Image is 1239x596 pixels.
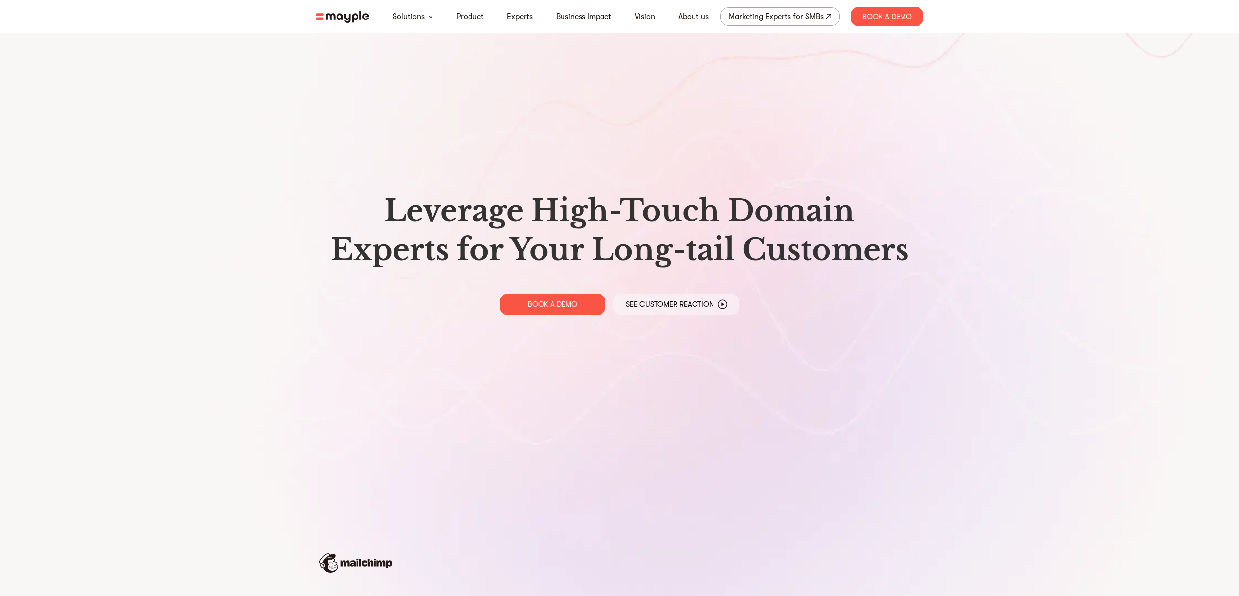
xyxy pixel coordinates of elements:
h1: Leverage High-Touch Domain Experts for Your Long-tail Customers [323,191,916,269]
a: Vision [635,11,655,22]
img: mayple-logo [316,11,369,23]
a: About us [678,11,709,22]
p: BOOK A DEMO [528,299,577,309]
a: See Customer Reaction [613,294,739,315]
div: Marketing Experts for SMBs [729,10,824,23]
p: See Customer Reaction [626,299,714,309]
div: Book A Demo [851,7,923,26]
img: arrow-down [429,15,433,18]
a: Experts [507,11,533,22]
a: BOOK A DEMO [500,294,605,315]
a: Marketing Experts for SMBs [720,7,840,26]
a: Product [456,11,484,22]
a: Business Impact [556,11,611,22]
img: mailchimp-logo [319,553,392,573]
a: Solutions [393,11,425,22]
